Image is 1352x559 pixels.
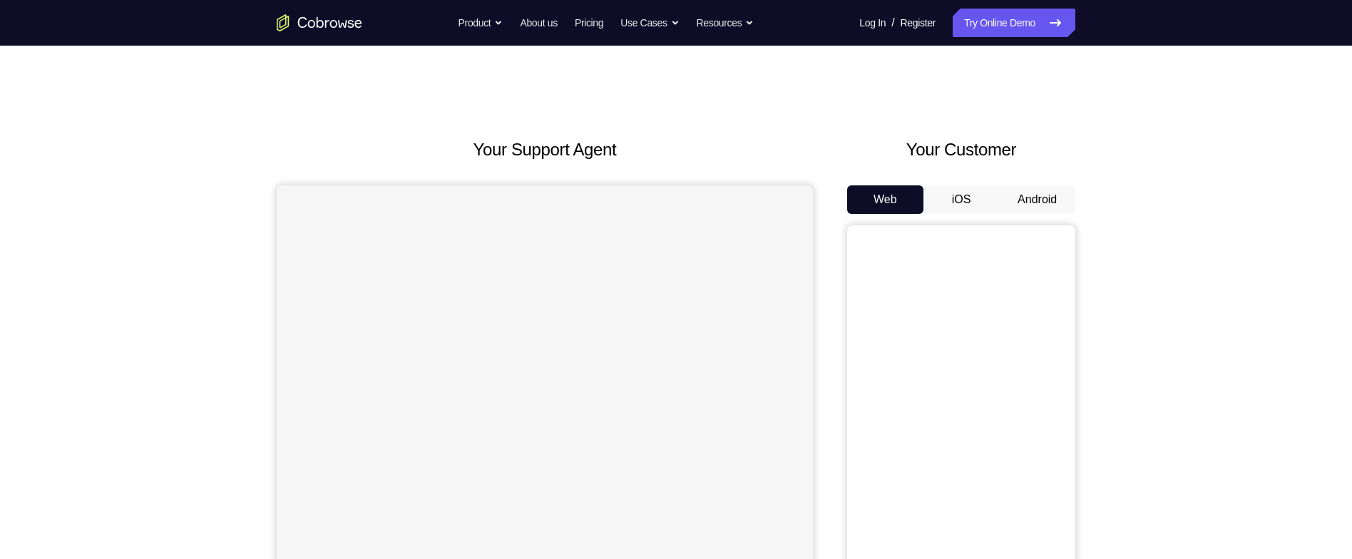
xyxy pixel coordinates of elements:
[277,14,362,31] a: Go to the home page
[891,14,894,31] span: /
[923,185,1000,214] button: iOS
[620,9,679,37] button: Use Cases
[575,9,603,37] a: Pricing
[859,9,886,37] a: Log In
[520,9,557,37] a: About us
[277,137,813,163] h2: Your Support Agent
[999,185,1075,214] button: Android
[901,9,936,37] a: Register
[459,9,503,37] button: Product
[953,9,1075,37] a: Try Online Demo
[697,9,754,37] button: Resources
[847,185,923,214] button: Web
[847,137,1075,163] h2: Your Customer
